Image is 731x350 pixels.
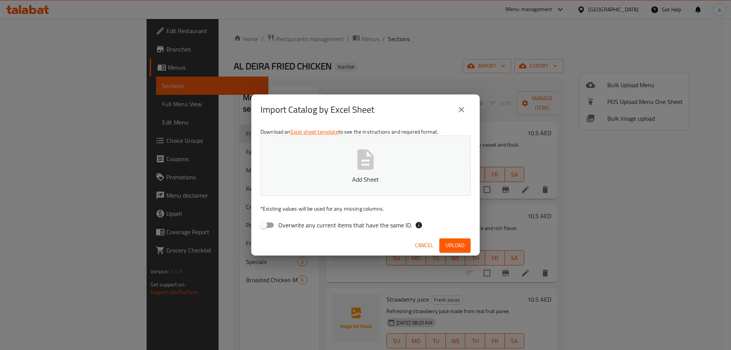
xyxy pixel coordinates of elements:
[260,136,471,196] button: Add Sheet
[251,125,480,235] div: Download an to see the instructions and required format.
[278,221,412,230] span: Overwrite any current items that have the same ID.
[290,127,338,137] a: Excel sheet template
[415,221,423,229] svg: If the overwrite option isn't selected, then the items that match an existing ID will be ignored ...
[445,241,464,250] span: Upload
[260,104,374,116] h2: Import Catalog by Excel Sheet
[412,238,436,253] button: Cancel
[260,205,471,213] p: Existing values will be used for any missing columns.
[415,241,433,250] span: Cancel
[439,238,471,253] button: Upload
[272,175,459,184] p: Add Sheet
[452,101,471,119] button: close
